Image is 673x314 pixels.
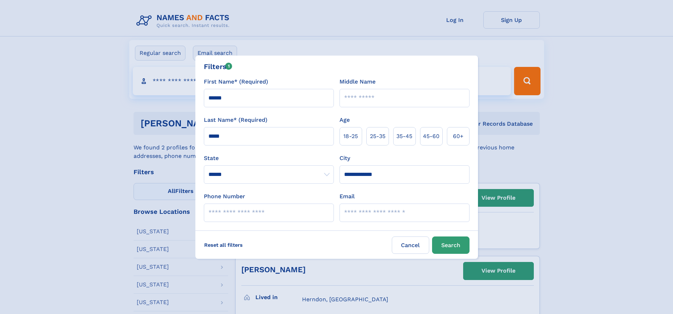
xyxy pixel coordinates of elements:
label: Email [340,192,355,201]
label: State [204,154,334,162]
div: Filters [204,61,232,72]
label: Phone Number [204,192,245,201]
span: 35‑45 [396,132,412,141]
label: City [340,154,350,162]
label: Middle Name [340,78,376,86]
label: Reset all filters [200,236,247,253]
label: First Name* (Required) [204,78,268,86]
span: 60+ [453,132,464,141]
label: Age [340,116,350,124]
label: Cancel [392,236,429,254]
span: 25‑35 [370,132,385,141]
button: Search [432,236,470,254]
span: 45‑60 [423,132,439,141]
label: Last Name* (Required) [204,116,267,124]
span: 18‑25 [343,132,358,141]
